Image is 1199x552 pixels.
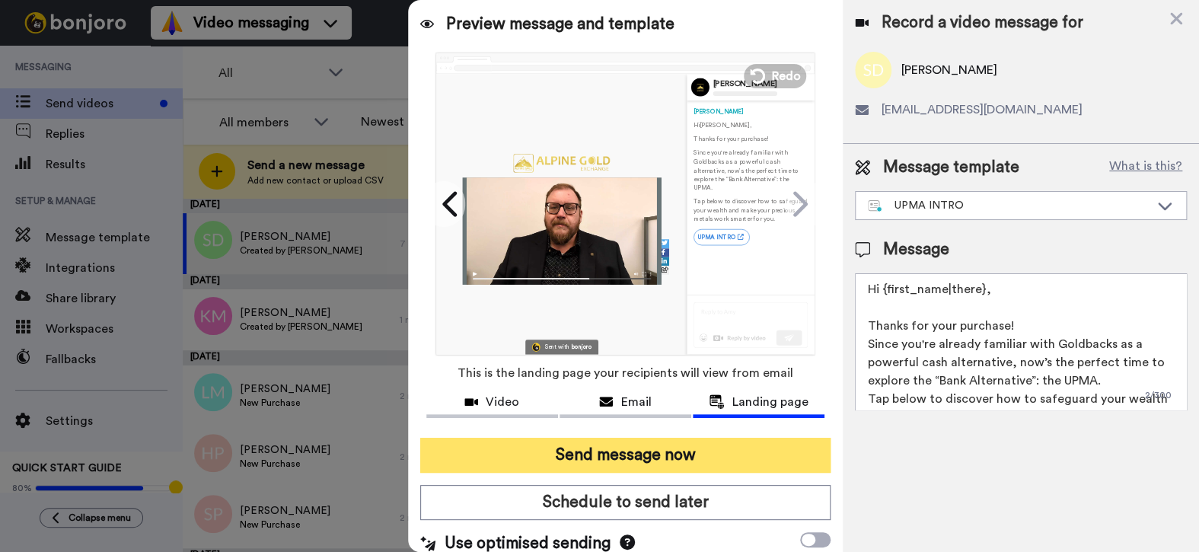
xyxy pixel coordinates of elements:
[544,344,569,349] div: Sent with
[882,156,1019,179] span: Message template
[1105,156,1187,179] button: What is this?
[694,302,808,347] img: reply-preview.svg
[694,120,808,129] p: Hi [PERSON_NAME] ,
[868,198,1150,213] div: UPMA INTRO
[420,485,831,520] button: Schedule to send later
[458,356,793,390] span: This is the landing page your recipients will view from email
[694,135,808,143] p: Thanks for your purchase!
[620,393,651,411] span: Email
[694,148,808,192] p: Since you're already familiar with Goldbacks as a powerful cash alternative, now’s the perfect ti...
[462,266,661,284] img: player-controls-full.svg
[855,273,1187,410] textarea: Hi {first_name|there}, Thanks for your purchase! Since you're already familiar with Goldbacks as ...
[420,438,831,473] button: Send message now
[531,343,540,351] img: Bonjoro Logo
[882,238,949,261] span: Message
[513,154,610,172] img: d0a47b8c-7aba-49c7-b0f1-4494c27ba45a
[694,197,808,223] p: Tap below to discover how to safeguard your wealth and make your precious metals work smarter for...
[868,200,882,212] img: nextgen-template.svg
[572,344,592,349] div: bonjoro
[486,393,519,411] span: Video
[732,393,808,411] span: Landing page
[694,228,750,244] a: UPMA INTRO
[881,101,1082,119] span: [EMAIL_ADDRESS][DOMAIN_NAME]
[694,107,808,115] div: [PERSON_NAME]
